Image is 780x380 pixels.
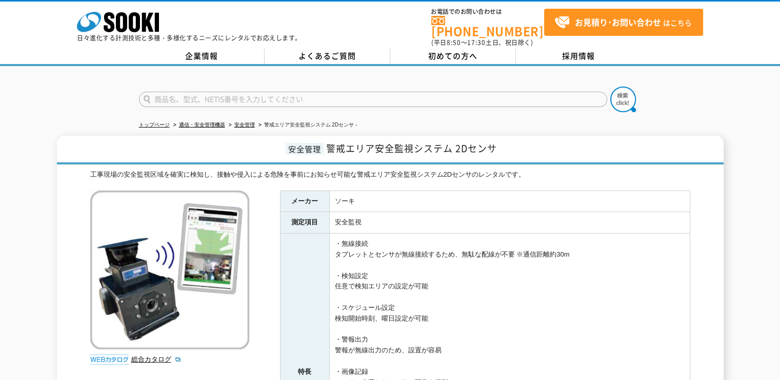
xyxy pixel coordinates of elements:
[90,191,249,349] img: 警戒エリア安全監視システム 2Dセンサ -
[179,122,225,128] a: 通信・安全管理機器
[431,16,544,37] a: [PHONE_NUMBER]
[428,50,477,61] span: 初めての方へ
[554,15,692,30] span: はこちら
[265,49,390,64] a: よくあるご質問
[234,122,255,128] a: 安全管理
[90,170,690,180] div: 工事現場の安全監視区域を確実に検知し、接触や侵入による危険を事前にお知らせ可能な警戒エリア安全監視システム2Dセンサのレンタルです。
[431,9,544,15] span: お電話でのお問い合わせは
[431,38,533,47] span: (平日 ～ 土日、祝日除く)
[326,141,497,155] span: 警戒エリア安全監視システム 2Dセンサ
[544,9,703,36] a: お見積り･お問い合わせはこちら
[286,143,324,155] span: 安全管理
[390,49,516,64] a: 初めての方へ
[139,49,265,64] a: 企業情報
[139,122,170,128] a: トップページ
[575,16,661,28] strong: お見積り･お問い合わせ
[139,92,607,107] input: 商品名、型式、NETIS番号を入力してください
[280,212,329,234] th: 測定項目
[329,212,690,234] td: 安全監視
[610,87,636,112] img: btn_search.png
[329,191,690,212] td: ソーキ
[467,38,486,47] span: 17:30
[447,38,461,47] span: 8:50
[131,355,182,363] a: 総合カタログ
[256,120,357,131] li: 警戒エリア安全監視システム 2Dセンサ -
[516,49,642,64] a: 採用情報
[90,354,129,365] img: webカタログ
[280,191,329,212] th: メーカー
[77,35,302,41] p: 日々進化する計測技術と多種・多様化するニーズにレンタルでお応えします。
